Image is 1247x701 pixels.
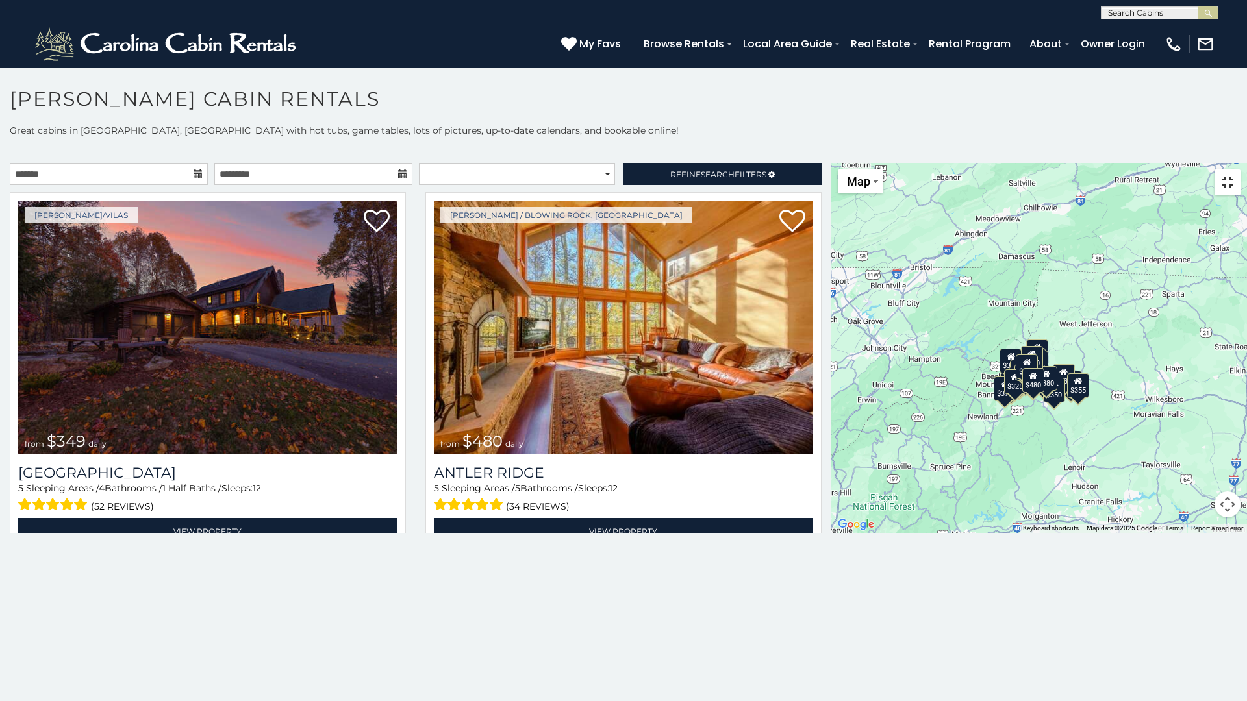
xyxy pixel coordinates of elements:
a: Report a map error [1191,524,1243,532]
a: Add to favorites [779,208,805,236]
span: 5 [434,482,439,494]
span: $480 [462,432,503,450]
img: phone-regular-white.png [1165,35,1183,53]
div: $320 [1021,346,1043,371]
a: Open this area in Google Maps (opens a new window) [835,516,877,533]
a: [GEOGRAPHIC_DATA] [18,464,397,482]
div: Sleeping Areas / Bathrooms / Sleeps: [18,482,397,515]
a: Owner Login [1074,32,1152,55]
span: Refine Filters [670,169,766,179]
div: $525 [1026,339,1048,364]
a: Local Area Guide [737,32,838,55]
button: Map camera controls [1215,491,1241,517]
div: $380 [1035,366,1057,391]
img: Antler Ridge [434,201,813,454]
span: 5 [18,482,23,494]
div: $349 [1016,354,1038,379]
a: [PERSON_NAME]/Vilas [25,207,138,223]
a: View Property [434,518,813,545]
a: My Favs [561,36,624,53]
span: from [25,439,44,449]
span: 12 [609,482,618,494]
a: About [1023,32,1068,55]
img: Diamond Creek Lodge [18,201,397,454]
button: Keyboard shortcuts [1023,524,1079,533]
span: daily [88,439,107,449]
span: Search [701,169,735,179]
a: Antler Ridge [434,464,813,482]
div: Sleeping Areas / Bathrooms / Sleeps: [434,482,813,515]
div: $225 [1014,364,1037,389]
span: Map data ©2025 Google [1087,524,1157,532]
a: View Property [18,518,397,545]
div: $930 [1053,364,1075,389]
img: mail-regular-white.png [1196,35,1215,53]
span: 1 Half Baths / [162,482,221,494]
a: [PERSON_NAME] / Blowing Rock, [GEOGRAPHIC_DATA] [440,207,692,223]
span: My Favs [579,36,621,52]
a: RefineSearchFilters [623,163,822,185]
div: $375 [994,376,1016,401]
div: $395 [1009,367,1031,391]
div: $325 [1003,369,1026,394]
a: Rental Program [922,32,1017,55]
div: $355 [1067,373,1089,398]
button: Change map style [838,169,883,193]
span: 4 [99,482,105,494]
button: Toggle fullscreen view [1215,169,1241,195]
span: $349 [47,432,86,450]
a: Antler Ridge from $480 daily [434,201,813,454]
a: Browse Rentals [637,32,731,55]
a: Real Estate [844,32,916,55]
span: 12 [253,482,261,494]
span: 5 [515,482,520,494]
h3: Diamond Creek Lodge [18,464,397,482]
div: $480 [1022,368,1044,393]
a: Add to favorites [364,208,390,236]
span: (52 reviews) [91,498,154,515]
a: Terms (opens in new tab) [1165,524,1183,532]
span: from [440,439,460,449]
img: White-1-2.png [32,25,302,64]
a: Diamond Creek Lodge from $349 daily [18,201,397,454]
div: $305 [1000,349,1022,373]
span: (34 reviews) [506,498,570,515]
span: Map [847,175,870,188]
span: daily [505,439,523,449]
img: Google [835,516,877,533]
